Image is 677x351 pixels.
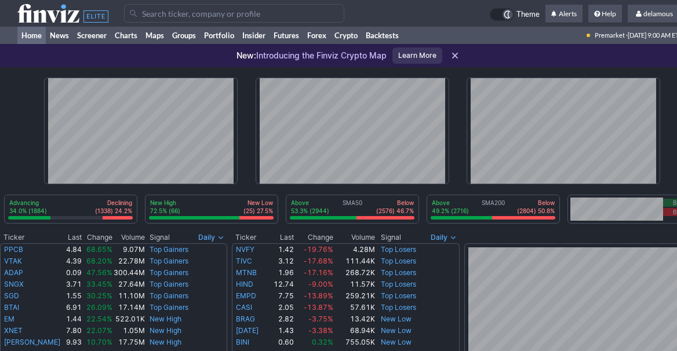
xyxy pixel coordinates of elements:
td: 300.44M [113,267,145,279]
p: Declining [95,199,132,207]
a: EMPD [236,291,256,300]
p: Above [432,199,469,207]
th: Change [294,232,334,243]
p: (2576) 46.7% [376,207,414,215]
p: Below [376,199,414,207]
span: 33.45% [86,280,112,288]
td: 2.82 [267,313,294,325]
a: Top Losers [381,268,416,277]
a: BRAG [236,315,255,323]
span: -19.76% [304,245,333,254]
span: delamous [643,9,673,18]
span: Signal [150,233,170,242]
button: Signals interval [195,232,227,243]
span: -17.68% [304,257,333,265]
p: Above [291,199,329,207]
a: Top Gainers [150,245,188,254]
a: Charts [111,27,141,44]
td: 522.01K [113,313,145,325]
p: 72.5% (66) [150,207,180,215]
td: 1.05M [113,325,145,337]
span: 68.65% [86,245,112,254]
a: MTNB [236,268,257,277]
a: New High [150,326,181,335]
a: XNET [4,326,23,335]
span: Premarket · [595,27,628,44]
td: 259.21K [334,290,376,302]
td: 17.75M [113,337,145,348]
p: Introducing the Finviz Crypto Map [236,50,387,61]
th: Volume [113,232,145,243]
a: New High [150,338,181,346]
a: EM [4,315,14,323]
a: [PERSON_NAME] [4,338,60,346]
span: Daily [198,232,215,243]
a: Top Losers [381,303,416,312]
a: NVFY [236,245,254,254]
td: 9.93 [61,337,82,348]
p: (2804) 50.8% [517,207,555,215]
a: BTAI [4,303,19,312]
a: Backtests [362,27,403,44]
td: 268.72K [334,267,376,279]
span: 22.07% [86,326,112,335]
th: Last [61,232,82,243]
a: [DATE] [236,326,259,335]
a: Portfolio [200,27,238,44]
p: New High [150,199,180,207]
td: 7.75 [267,290,294,302]
button: Signals interval [428,232,460,243]
span: 30.25% [86,291,112,300]
td: 11.10M [113,290,145,302]
a: Top Losers [381,280,416,288]
td: 1.96 [267,267,294,279]
td: 22.78M [113,255,145,267]
a: Top Losers [381,257,416,265]
a: Top Gainers [150,291,188,300]
a: Forex [303,27,330,44]
td: 68.94K [334,325,376,337]
th: Volume [334,232,376,243]
span: -13.89% [304,291,333,300]
th: Change [82,232,113,243]
a: Help [588,5,622,23]
td: 6.91 [61,302,82,313]
span: 26.09% [86,303,112,312]
td: 13.42K [334,313,376,325]
a: Top Losers [381,245,416,254]
a: Alerts [545,5,583,23]
td: 57.61K [334,302,376,313]
td: 12.74 [267,279,294,290]
p: (25) 27.5% [243,207,273,215]
span: 68.20% [86,257,112,265]
a: Home [17,27,46,44]
a: ADAP [4,268,23,277]
td: 2.05 [267,302,294,313]
a: New High [150,315,181,323]
p: Below [517,199,555,207]
div: SMA50 [290,199,415,216]
a: Top Gainers [150,268,188,277]
a: SNGX [4,280,24,288]
a: SGD [4,291,19,300]
a: Top Gainers [150,280,188,288]
a: TIVC [236,257,252,265]
a: New Low [381,326,412,335]
a: Maps [141,27,168,44]
a: Learn More [392,47,442,64]
td: 11.57K [334,279,376,290]
div: SMA200 [431,199,556,216]
p: New Low [243,199,273,207]
a: Crypto [330,27,362,44]
p: 34.0% (1884) [9,207,47,215]
span: Daily [431,232,447,243]
td: 1.42 [267,243,294,255]
td: 7.80 [61,325,82,337]
span: -13.87% [304,303,333,312]
span: Signal [381,233,401,242]
p: 49.2% (2716) [432,207,469,215]
td: 755.05K [334,337,376,348]
span: -3.38% [308,326,333,335]
td: 3.71 [61,279,82,290]
span: -3.75% [308,315,333,323]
